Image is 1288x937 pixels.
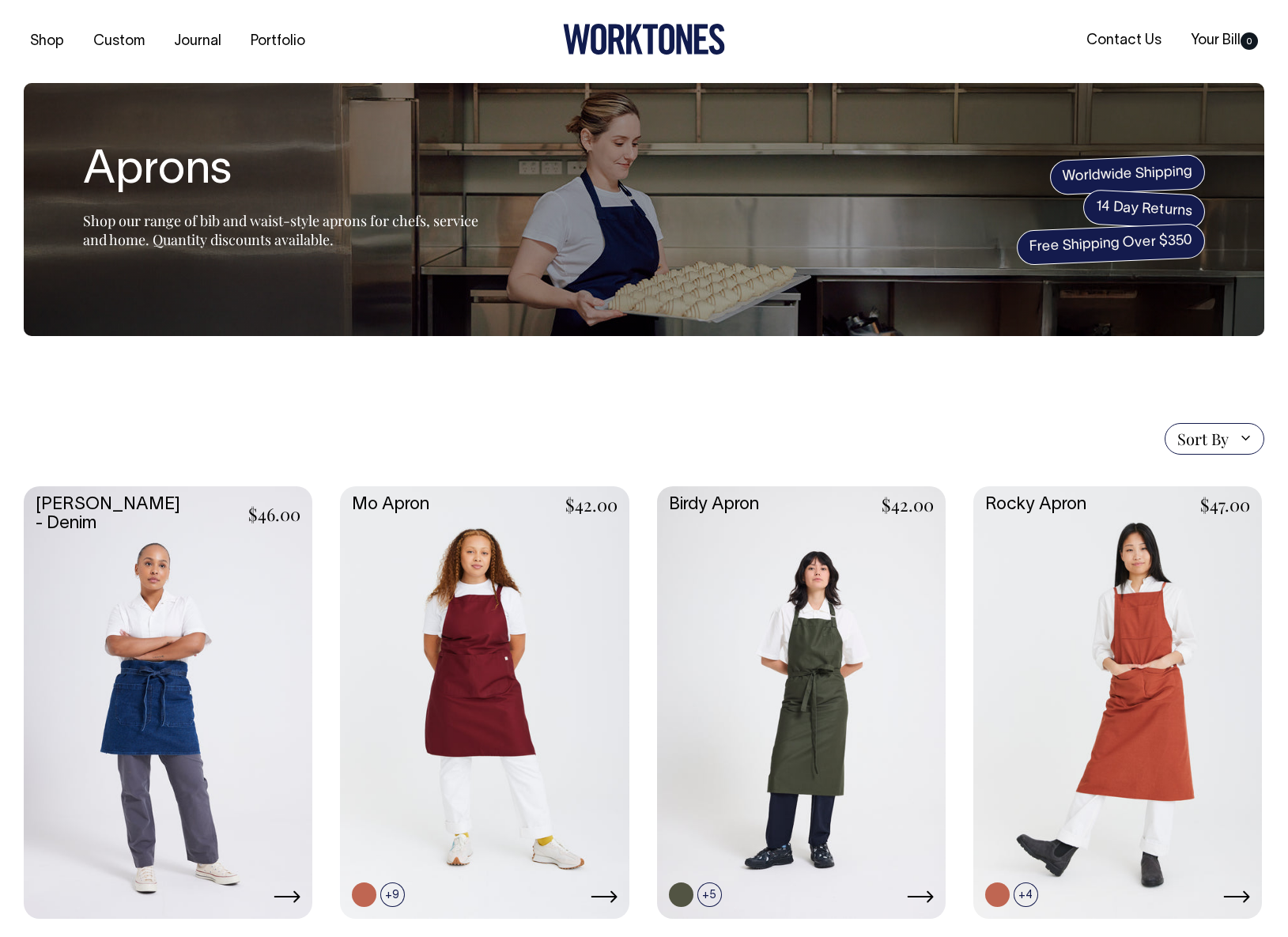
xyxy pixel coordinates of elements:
span: 14 Day Returns [1082,189,1206,230]
span: Sort By [1177,429,1229,448]
a: Portfolio [244,28,312,55]
span: +4 [1014,882,1038,907]
span: Worldwide Shipping [1049,154,1206,195]
h1: Aprons [83,146,478,197]
span: +5 [697,882,722,907]
a: Journal [168,28,228,55]
span: Shop our range of bib and waist-style aprons for chefs, service and home. Quantity discounts avai... [83,211,478,249]
a: Shop [24,28,70,55]
span: Free Shipping Over $350 [1016,223,1206,266]
span: 0 [1241,32,1258,50]
a: Custom [87,28,151,55]
a: Your Bill0 [1184,28,1264,54]
span: +9 [380,882,405,907]
a: Contact Us [1080,28,1168,54]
